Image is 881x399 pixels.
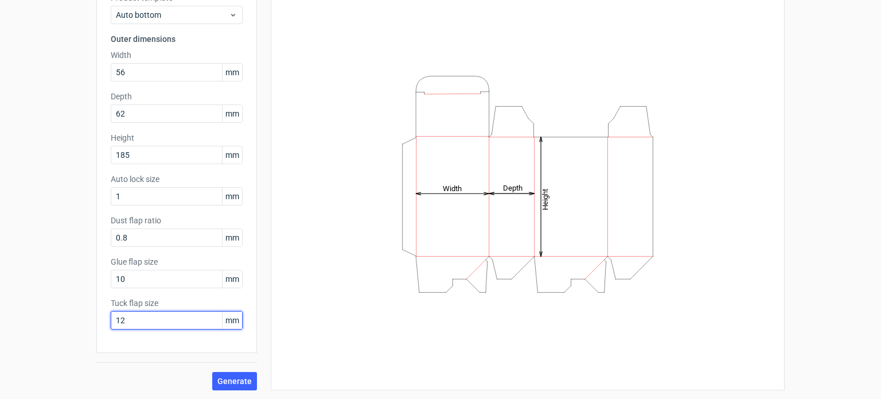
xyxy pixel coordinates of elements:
[217,377,252,385] span: Generate
[222,64,242,81] span: mm
[222,146,242,164] span: mm
[111,33,243,45] h3: Outer dimensions
[111,173,243,185] label: Auto lock size
[212,372,257,390] button: Generate
[111,132,243,144] label: Height
[503,184,523,192] tspan: Depth
[443,184,462,192] tspan: Width
[116,9,229,21] span: Auto bottom
[222,188,242,205] span: mm
[541,188,549,210] tspan: Height
[111,49,243,61] label: Width
[222,312,242,329] span: mm
[222,105,242,122] span: mm
[222,229,242,246] span: mm
[111,297,243,309] label: Tuck flap size
[111,215,243,226] label: Dust flap ratio
[222,270,242,288] span: mm
[111,256,243,268] label: Glue flap size
[111,91,243,102] label: Depth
